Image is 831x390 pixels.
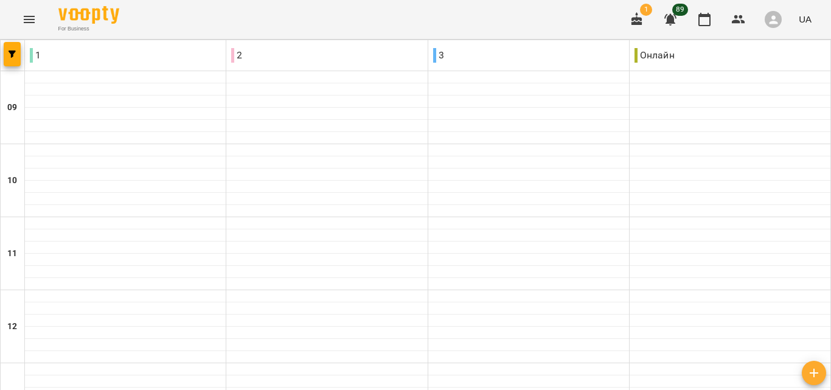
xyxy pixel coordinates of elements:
h6: 10 [7,174,17,187]
span: UA [799,13,812,26]
p: 1 [30,48,41,63]
span: 89 [672,4,688,16]
span: 1 [640,4,652,16]
p: 3 [433,48,444,63]
p: Онлайн [635,48,675,63]
button: Menu [15,5,44,34]
button: UA [794,8,816,30]
h6: 09 [7,101,17,114]
h6: 11 [7,247,17,260]
h6: 12 [7,320,17,333]
img: Voopty Logo [58,6,119,24]
p: 2 [231,48,242,63]
button: Створити урок [802,361,826,385]
span: For Business [58,25,119,33]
